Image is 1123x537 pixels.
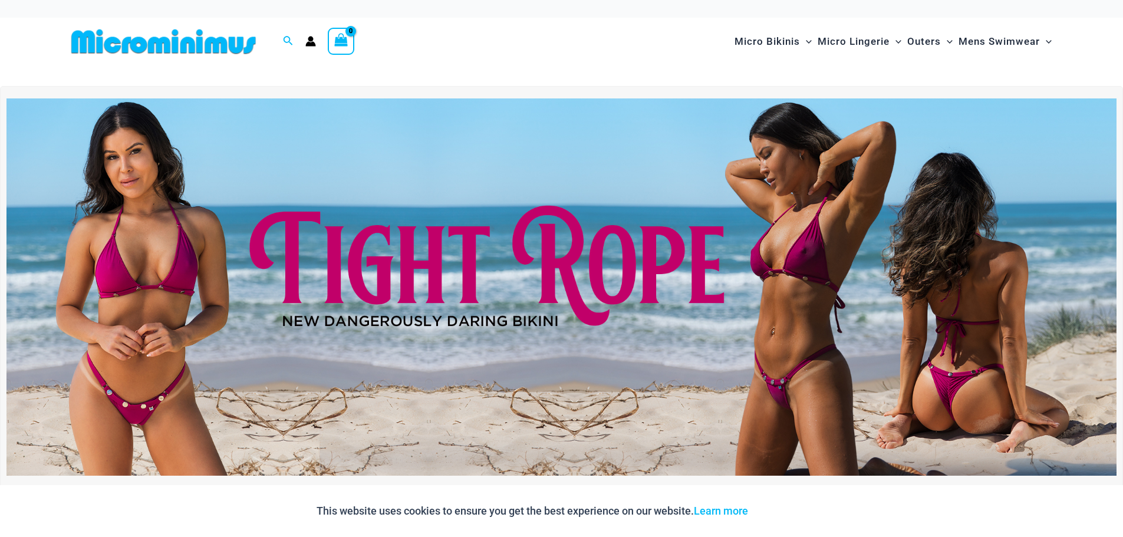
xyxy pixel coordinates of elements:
[732,24,815,60] a: Micro BikinisMenu ToggleMenu Toggle
[757,497,807,525] button: Accept
[904,24,956,60] a: OutersMenu ToggleMenu Toggle
[815,24,904,60] a: Micro LingerieMenu ToggleMenu Toggle
[735,27,800,57] span: Micro Bikinis
[305,36,316,47] a: Account icon link
[959,27,1040,57] span: Mens Swimwear
[328,28,355,55] a: View Shopping Cart, empty
[317,502,748,520] p: This website uses cookies to ensure you get the best experience on our website.
[6,98,1117,476] img: Tight Rope Pink Bikini
[800,27,812,57] span: Menu Toggle
[956,24,1055,60] a: Mens SwimwearMenu ToggleMenu Toggle
[694,505,748,517] a: Learn more
[907,27,941,57] span: Outers
[818,27,890,57] span: Micro Lingerie
[941,27,953,57] span: Menu Toggle
[67,28,261,55] img: MM SHOP LOGO FLAT
[283,34,294,49] a: Search icon link
[1040,27,1052,57] span: Menu Toggle
[890,27,901,57] span: Menu Toggle
[730,22,1057,61] nav: Site Navigation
